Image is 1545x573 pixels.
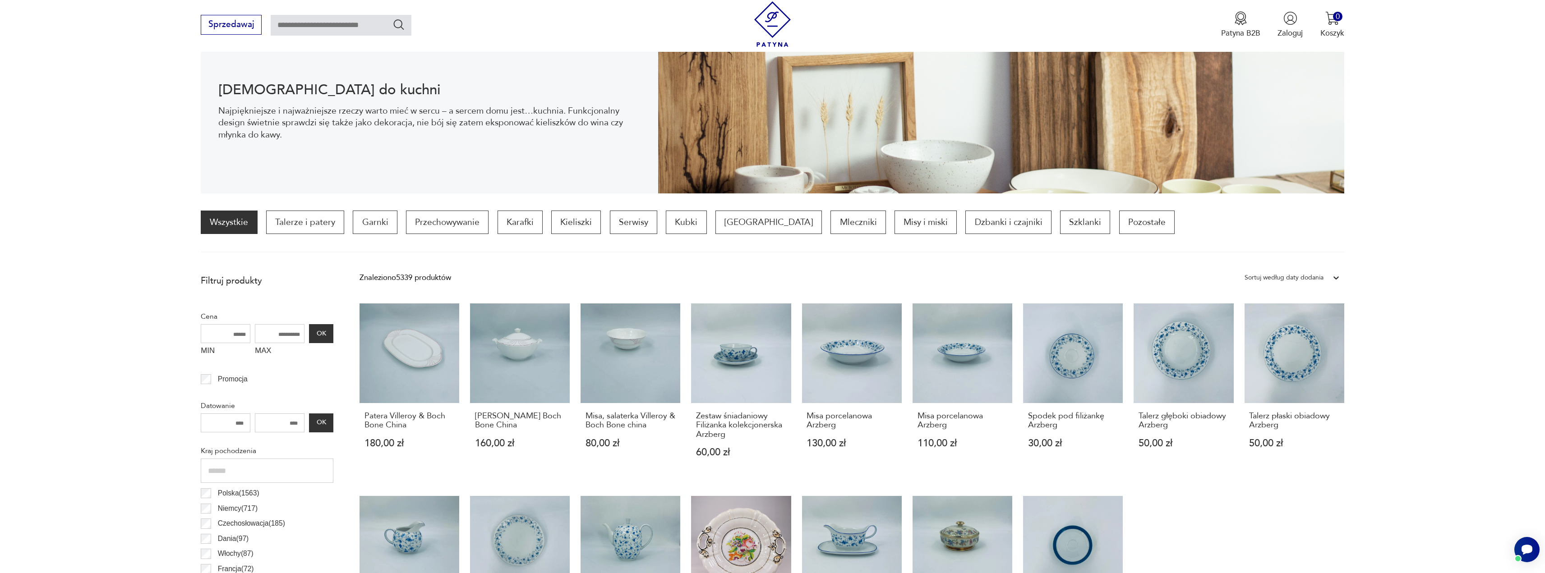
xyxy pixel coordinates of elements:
a: Misy i miski [895,211,957,234]
p: 180,00 zł [364,439,455,448]
a: Przechowywanie [406,211,489,234]
button: Zaloguj [1278,11,1303,38]
h3: Misa porcelanowa Arzberg [807,412,897,430]
h3: Misa porcelanowa Arzberg [918,412,1008,430]
p: 160,00 zł [475,439,565,448]
img: Ikonka użytkownika [1283,11,1297,25]
p: 110,00 zł [918,439,1008,448]
h3: Misa, salaterka Villeroy & Boch Bone china [586,412,676,430]
p: 30,00 zł [1028,439,1118,448]
div: 0 [1333,12,1342,21]
button: OK [309,324,333,343]
a: Spodek pod filiżankę ArzbergSpodek pod filiżankę Arzberg30,00 zł [1023,303,1123,479]
a: Ikona medaluPatyna B2B [1221,11,1260,38]
p: Niemcy ( 717 ) [218,503,258,514]
p: 60,00 zł [696,448,786,457]
img: Ikona medalu [1234,11,1248,25]
p: Koszyk [1320,28,1344,38]
p: Włochy ( 87 ) [218,548,254,559]
p: Kraj pochodzenia [201,445,333,457]
label: MIN [201,343,250,360]
p: Promocja [218,373,248,385]
p: Filtruj produkty [201,275,333,287]
p: 50,00 zł [1249,439,1339,448]
p: Cena [201,311,333,322]
a: Misa porcelanowa ArzbergMisa porcelanowa Arzberg130,00 zł [802,303,902,479]
h3: Talerz głęboki obiadowy Arzberg [1139,412,1229,430]
img: Patyna - sklep z meblami i dekoracjami vintage [750,1,795,47]
img: b2f6bfe4a34d2e674d92badc23dc4074.jpg [658,31,1344,193]
p: Dania ( 97 ) [218,533,249,545]
h1: [DEMOGRAPHIC_DATA] do kuchni [218,83,641,96]
p: Patyna B2B [1221,28,1260,38]
p: 50,00 zł [1139,439,1229,448]
a: Zestaw śniadaniowy Filiżanka kolekcjonerska ArzbergZestaw śniadaniowy Filiżanka kolekcjonerska Ar... [691,303,791,479]
h3: [PERSON_NAME] Boch Bone China [475,412,565,430]
div: Znaleziono 5339 produktów [360,272,451,284]
a: Misa porcelanowa ArzbergMisa porcelanowa Arzberg110,00 zł [913,303,1012,479]
a: Misa, salaterka Villeroy & Boch Bone chinaMisa, salaterka Villeroy & Boch Bone china80,00 zł [581,303,680,479]
h3: Spodek pod filiżankę Arzberg [1028,412,1118,430]
h3: Patera Villeroy & Boch Bone China [364,412,455,430]
a: Mleczniki [830,211,885,234]
img: Ikona koszyka [1325,11,1339,25]
a: Talerze i patery [266,211,344,234]
a: Serwisy [610,211,657,234]
a: Karafki [498,211,543,234]
a: Garnki [353,211,397,234]
p: Czechosłowacja ( 185 ) [218,518,285,529]
p: Datowanie [201,400,333,412]
h3: Talerz płaski obiadowy Arzberg [1249,412,1339,430]
a: Talerz głęboki obiadowy ArzbergTalerz głęboki obiadowy Arzberg50,00 zł [1134,303,1233,479]
button: Patyna B2B [1221,11,1260,38]
div: Sortuj według daty dodania [1245,272,1324,284]
a: Dzbanki i czajniki [965,211,1051,234]
a: Patera Villeroy & Boch Bone ChinaPatera Villeroy & Boch Bone China180,00 zł [360,303,459,479]
p: Polska ( 1563 ) [218,487,259,499]
a: [GEOGRAPHIC_DATA] [715,211,822,234]
h3: Zestaw śniadaniowy Filiżanka kolekcjonerska Arzberg [696,412,786,439]
a: Kieliszki [551,211,601,234]
p: Zaloguj [1278,28,1303,38]
a: Szklanki [1060,211,1110,234]
a: Wszystkie [201,211,257,234]
button: OK [309,413,333,432]
button: Sprzedawaj [201,15,262,35]
a: Pozostałe [1119,211,1175,234]
a: Talerz płaski obiadowy ArzbergTalerz płaski obiadowy Arzberg50,00 zł [1245,303,1344,479]
a: Waza Villeroy Boch Bone China[PERSON_NAME] Boch Bone China160,00 zł [470,303,570,479]
label: MAX [255,343,304,360]
a: Sprzedawaj [201,22,262,29]
p: 130,00 zł [807,439,897,448]
iframe: Smartsupp widget button [1514,537,1540,562]
p: 80,00 zł [586,439,676,448]
a: Kubki [666,211,706,234]
button: Szukaj [392,18,406,31]
button: 0Koszyk [1320,11,1344,38]
p: Najpiękniejsze i najważniejsze rzeczy warto mieć w sercu – a sercem domu jest…kuchnia. Funkcjonal... [218,105,641,141]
